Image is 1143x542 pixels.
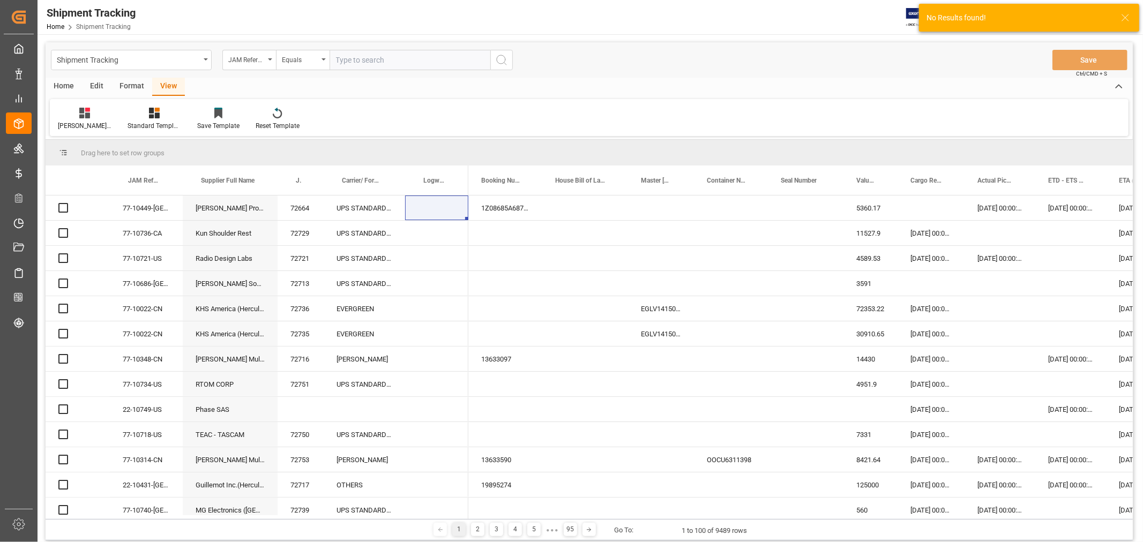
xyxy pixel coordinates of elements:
[197,121,240,131] div: Save Template
[183,372,278,396] div: RTOM CORP
[898,498,965,522] div: [DATE] 00:00:00
[330,50,490,70] input: Type to search
[282,52,318,65] div: Equals
[628,296,694,321] div: EGLV141500668854
[46,347,468,372] div: Press SPACE to select this row.
[1076,70,1107,78] span: Ctrl/CMD + S
[46,246,468,271] div: Press SPACE to select this row.
[183,221,278,245] div: Kun Shoulder Rest
[490,50,513,70] button: search button
[324,498,405,522] div: UPS STANDARD GROUND
[128,121,181,131] div: Standard Templates
[471,523,484,536] div: 2
[110,271,183,296] div: 77-10686-[GEOGRAPHIC_DATA]
[278,321,324,346] div: 72735
[46,498,468,523] div: Press SPACE to select this row.
[47,5,136,21] div: Shipment Tracking
[468,347,542,371] div: 13633097
[46,271,468,296] div: Press SPACE to select this row.
[81,149,165,157] span: Drag here to set row groups
[843,221,898,245] div: 11527.9
[615,525,634,536] div: Go To:
[278,271,324,296] div: 72713
[296,177,301,184] span: JAM Shipment Number
[1035,472,1106,497] div: [DATE] 00:00:00
[46,296,468,321] div: Press SPACE to select this row.
[1035,347,1106,371] div: [DATE] 00:00:00
[977,177,1013,184] span: Actual Pickup Date (Origin)
[898,347,965,371] div: [DATE] 00:00:00
[1035,447,1106,472] div: [DATE] 00:00:00
[46,422,468,447] div: Press SPACE to select this row.
[682,525,748,536] div: 1 to 100 of 9489 rows
[342,177,383,184] span: Carrier/ Forwarder Name
[898,221,965,245] div: [DATE] 00:00:00
[324,296,405,321] div: EVERGREEN
[324,221,405,245] div: UPS STANDARD GROUND
[183,246,278,270] div: Radio Design Labs
[906,8,943,27] img: Exertis%20JAM%20-%20Email%20Logo.jpg_1722504956.jpg
[324,472,405,497] div: OTHERS
[843,195,898,220] div: 5360.17
[628,321,694,346] div: EGLV141500668854
[183,321,278,346] div: KHS America (Hercules)
[324,246,405,270] div: UPS STANDARD GROUND
[46,78,82,96] div: Home
[965,246,1035,270] div: [DATE] 00:00:00
[843,422,898,447] div: 7331
[183,347,278,371] div: [PERSON_NAME] Multimedia [GEOGRAPHIC_DATA]
[490,523,503,536] div: 3
[51,50,212,70] button: open menu
[468,447,542,472] div: 13633590
[965,195,1035,220] div: [DATE] 00:00:00
[452,523,466,536] div: 1
[110,498,183,522] div: 77-10740-[GEOGRAPHIC_DATA]
[843,246,898,270] div: 4589.53
[110,296,183,321] div: 77-10022-CN
[843,296,898,321] div: 72353.22
[46,447,468,472] div: Press SPACE to select this row.
[183,447,278,472] div: [PERSON_NAME] Multimedia [GEOGRAPHIC_DATA]
[46,321,468,347] div: Press SPACE to select this row.
[843,498,898,522] div: 560
[222,50,276,70] button: open menu
[152,78,185,96] div: View
[324,447,405,472] div: [PERSON_NAME]
[1035,195,1106,220] div: [DATE] 00:00:00
[898,447,965,472] div: [DATE] 00:00:00
[707,177,745,184] span: Container Number
[324,195,405,220] div: UPS STANDARD GROUND
[58,121,111,131] div: [PERSON_NAME]'s tracking all # _5
[46,397,468,422] div: Press SPACE to select this row.
[278,296,324,321] div: 72736
[46,372,468,397] div: Press SPACE to select this row.
[843,321,898,346] div: 30910.65
[183,195,278,220] div: [PERSON_NAME] Professional Inc.,
[110,246,183,270] div: 77-10721-US
[278,447,324,472] div: 72753
[47,23,64,31] a: Home
[110,397,183,421] div: 22-10749-US
[256,121,300,131] div: Reset Template
[110,321,183,346] div: 77-10022-CN
[910,177,942,184] span: Cargo Ready Date (Origin)
[110,447,183,472] div: 77-10314-CN
[843,372,898,396] div: 4951.9
[183,498,278,522] div: MG Electronics ([GEOGRAPHIC_DATA])
[555,177,606,184] span: House Bill of Lading Number
[110,372,183,396] div: 77-10734-US
[965,472,1035,497] div: [DATE] 00:00:00
[527,523,541,536] div: 5
[965,447,1035,472] div: [DATE] 00:00:00
[324,347,405,371] div: [PERSON_NAME]
[183,296,278,321] div: KHS America (Hercules)
[1048,177,1084,184] span: ETD - ETS (Origin)
[46,472,468,498] div: Press SPACE to select this row.
[927,12,1111,24] div: No Results found!
[856,177,875,184] span: Value (1)
[201,177,255,184] span: Supplier Full Name
[276,50,330,70] button: open menu
[278,221,324,245] div: 72729
[278,422,324,447] div: 72750
[324,422,405,447] div: UPS STANDARD GROUND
